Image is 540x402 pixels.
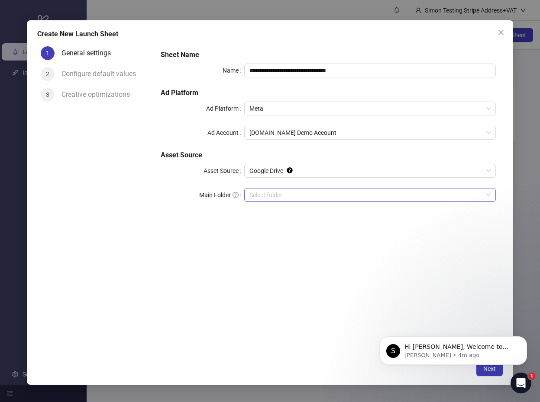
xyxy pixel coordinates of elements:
[61,67,143,81] div: Configure default values
[161,50,496,60] h5: Sheet Name
[161,150,496,160] h5: Asset Source
[204,164,244,178] label: Asset Source
[207,126,244,140] label: Ad Account
[206,102,244,115] label: Ad Platform
[511,373,531,393] iframe: Intercom live chat
[249,164,490,177] span: Google Drive
[46,50,49,57] span: 1
[161,88,496,98] h5: Ad Platform
[528,373,535,380] span: 1
[286,166,294,174] div: Tooltip anchor
[61,46,118,60] div: General settings
[199,188,244,202] label: Main Folder
[37,29,502,39] div: Create New Launch Sheet
[498,29,504,36] span: close
[46,91,49,98] span: 3
[249,102,490,115] span: Meta
[223,64,244,77] label: Name
[61,88,137,102] div: Creative optimizations
[494,26,508,39] button: Close
[367,318,540,379] iframe: Intercom notifications message
[233,192,239,198] span: question-circle
[249,126,490,139] span: Kitchn.io Demo Account
[244,64,495,77] input: Name
[46,70,49,77] span: 2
